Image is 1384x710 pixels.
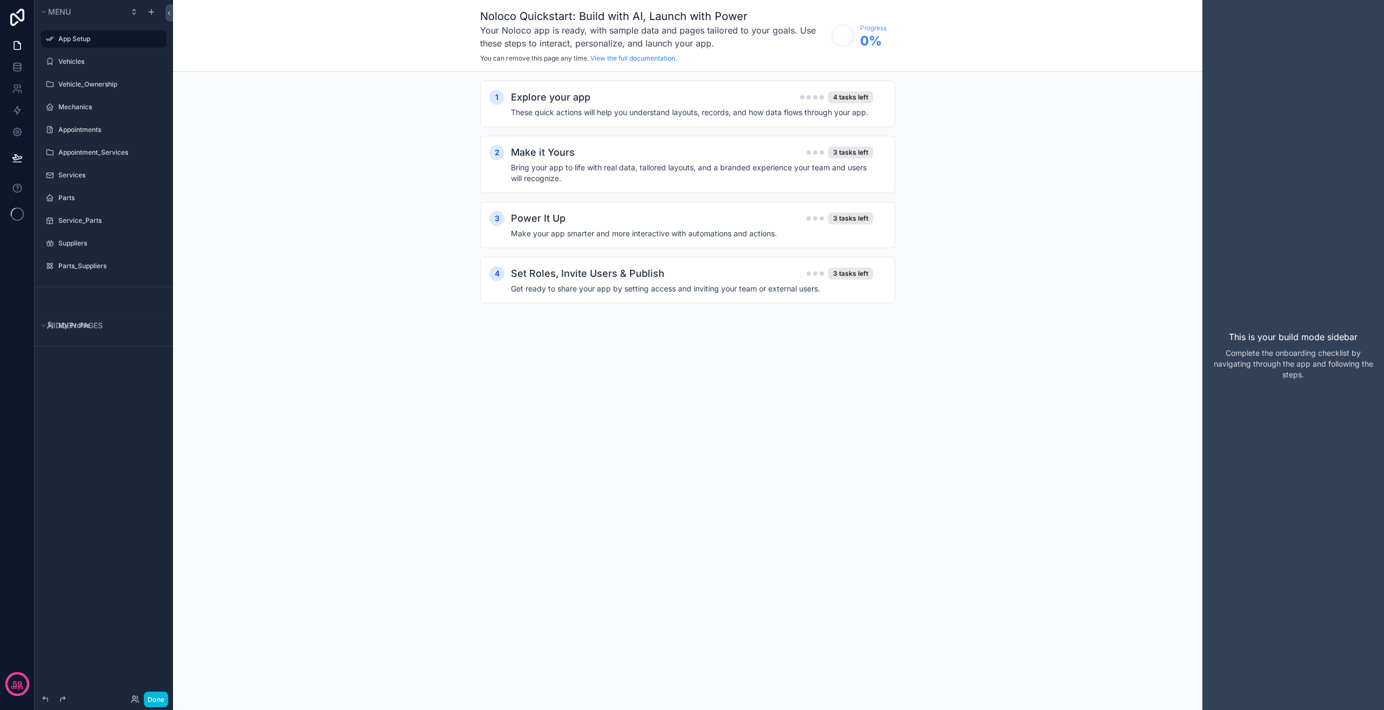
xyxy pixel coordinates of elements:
[58,125,160,134] label: Appointments
[39,4,123,19] button: Menu
[1229,330,1358,343] p: This is your build mode sidebar
[58,35,160,43] label: App Setup
[58,262,160,270] label: Parts_Suppliers
[1211,348,1375,380] p: Complete the onboarding checklist by navigating through the app and following the steps.
[58,216,160,225] label: Service_Parts
[58,148,160,157] label: Appointment_Services
[480,9,826,24] h1: Noloco Quickstart: Build with AI, Launch with Power
[860,24,887,32] span: Progress
[12,679,22,689] p: 59
[48,7,71,16] span: Menu
[480,54,589,62] span: You can remove this page any time.
[39,318,162,333] button: Hidden pages
[480,24,826,50] h3: Your Noloco app is ready, with sample data and pages tailored to your goals. Use these steps to i...
[860,32,887,50] span: 0 %
[144,692,168,707] button: Done
[58,239,160,248] label: Suppliers
[58,80,160,89] label: Vehicle_Ownership
[58,194,160,202] label: Parts
[590,54,677,62] a: View the full documentation.
[11,683,24,692] p: days
[58,321,160,330] label: My Profile
[58,171,160,180] label: Services
[58,57,160,66] label: Vehicles
[58,103,160,111] label: Mechanics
